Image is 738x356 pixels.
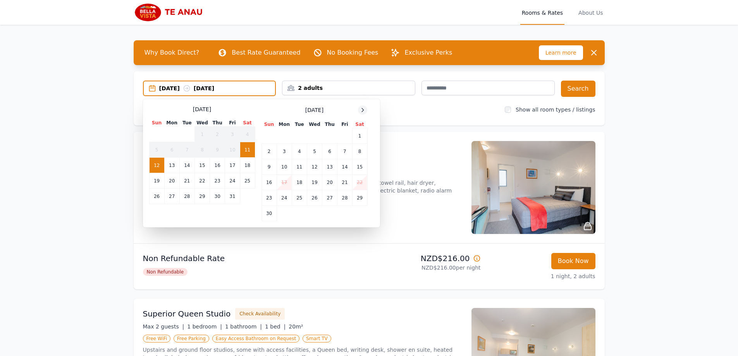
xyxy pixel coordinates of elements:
[149,189,164,204] td: 26
[352,121,367,128] th: Sat
[194,158,210,173] td: 15
[149,173,164,189] td: 19
[303,335,331,342] span: Smart TV
[551,253,595,269] button: Book Now
[337,159,352,175] td: 14
[138,45,206,60] span: Why Book Direct?
[337,144,352,159] td: 7
[212,335,299,342] span: Easy Access Bathroom on Request
[352,190,367,206] td: 29
[292,144,307,159] td: 4
[487,272,595,280] p: 1 night, 2 adults
[164,189,179,204] td: 27
[307,175,322,190] td: 19
[277,144,292,159] td: 3
[210,189,225,204] td: 30
[352,144,367,159] td: 8
[179,142,194,158] td: 7
[261,175,277,190] td: 16
[149,158,164,173] td: 12
[561,81,595,97] button: Search
[210,158,225,173] td: 16
[225,173,240,189] td: 24
[225,127,240,142] td: 3
[179,189,194,204] td: 28
[194,142,210,158] td: 8
[240,158,255,173] td: 18
[179,173,194,189] td: 21
[164,142,179,158] td: 6
[404,48,452,57] p: Exclusive Perks
[352,175,367,190] td: 22
[282,84,415,92] div: 2 adults
[210,119,225,127] th: Thu
[307,144,322,159] td: 5
[164,119,179,127] th: Mon
[292,190,307,206] td: 25
[289,323,303,330] span: 20m²
[261,159,277,175] td: 9
[372,253,481,264] p: NZD$216.00
[174,335,209,342] span: Free Parking
[240,173,255,189] td: 25
[240,127,255,142] td: 4
[240,142,255,158] td: 11
[337,190,352,206] td: 28
[179,158,194,173] td: 14
[352,128,367,144] td: 1
[322,144,337,159] td: 6
[372,264,481,272] p: NZD$216.00 per night
[143,335,171,342] span: Free WiFi
[305,106,323,114] span: [DATE]
[322,121,337,128] th: Thu
[164,158,179,173] td: 13
[225,189,240,204] td: 31
[322,175,337,190] td: 20
[194,127,210,142] td: 1
[292,121,307,128] th: Tue
[265,323,286,330] span: 1 bed |
[235,308,285,320] button: Check Availability
[193,105,211,113] span: [DATE]
[327,48,378,57] p: No Booking Fees
[337,175,352,190] td: 21
[240,119,255,127] th: Sat
[352,159,367,175] td: 15
[149,142,164,158] td: 5
[539,45,583,60] span: Learn more
[194,189,210,204] td: 29
[210,142,225,158] td: 9
[292,175,307,190] td: 18
[232,48,300,57] p: Best Rate Guaranteed
[261,206,277,221] td: 30
[194,173,210,189] td: 22
[277,159,292,175] td: 10
[225,323,262,330] span: 1 bathroom |
[261,144,277,159] td: 2
[134,3,208,22] img: Bella Vista Te Anau
[210,173,225,189] td: 23
[277,190,292,206] td: 24
[322,190,337,206] td: 27
[210,127,225,142] td: 2
[149,119,164,127] th: Sun
[277,121,292,128] th: Mon
[292,159,307,175] td: 11
[225,158,240,173] td: 17
[261,190,277,206] td: 23
[225,142,240,158] td: 10
[159,84,275,92] div: [DATE] [DATE]
[277,175,292,190] td: 17
[337,121,352,128] th: Fri
[194,119,210,127] th: Wed
[143,268,188,276] span: Non Refundable
[516,107,595,113] label: Show all room types / listings
[322,159,337,175] td: 13
[225,119,240,127] th: Fri
[143,308,231,319] h3: Superior Queen Studio
[143,323,184,330] span: Max 2 guests |
[307,159,322,175] td: 12
[143,253,366,264] p: Non Refundable Rate
[261,121,277,128] th: Sun
[187,323,222,330] span: 1 bedroom |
